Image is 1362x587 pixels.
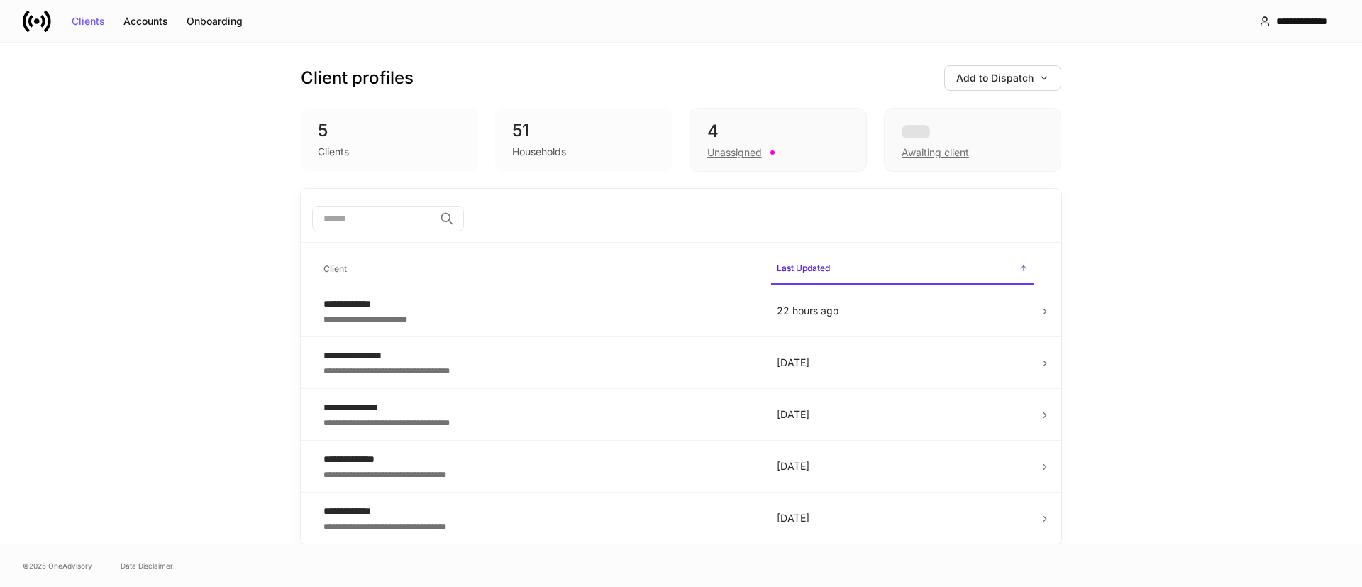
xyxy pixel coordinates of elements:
h6: Last Updated [777,261,830,275]
p: [DATE] [777,356,1028,370]
a: Data Disclaimer [121,560,173,571]
p: [DATE] [777,459,1028,473]
div: Onboarding [187,16,243,26]
div: Accounts [123,16,168,26]
p: [DATE] [777,407,1028,422]
div: Households [512,145,566,159]
div: Clients [72,16,105,26]
span: © 2025 OneAdvisory [23,560,92,571]
div: 4 [707,120,849,143]
span: Client [318,255,760,284]
div: Awaiting client [902,146,969,160]
div: Awaiting client [884,108,1061,172]
h6: Client [323,262,347,275]
p: 22 hours ago [777,304,1028,318]
div: 5 [318,119,461,142]
div: Unassigned [707,146,762,160]
button: Accounts [114,10,177,33]
button: Clients [62,10,114,33]
div: Add to Dispatch [956,73,1049,83]
h3: Client profiles [301,67,414,89]
p: [DATE] [777,511,1028,525]
div: 4Unassigned [690,108,867,172]
button: Add to Dispatch [944,65,1061,91]
span: Last Updated [771,254,1034,285]
div: Clients [318,145,349,159]
button: Onboarding [177,10,252,33]
div: 51 [512,119,655,142]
